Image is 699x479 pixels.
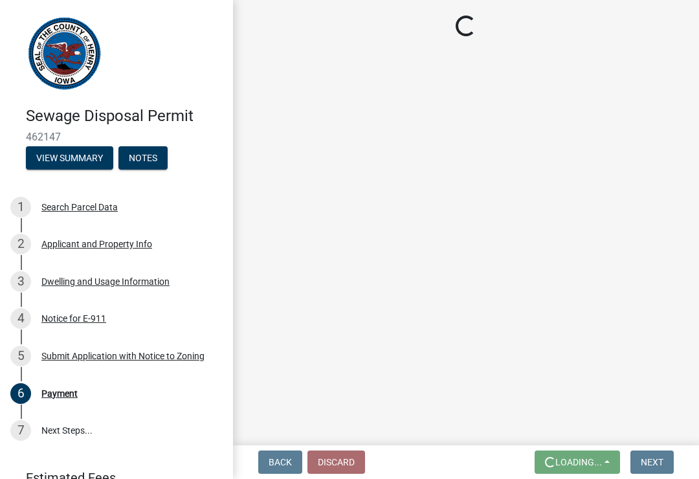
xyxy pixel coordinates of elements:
[41,277,170,286] div: Dwelling and Usage Information
[10,197,31,217] div: 1
[269,457,292,467] span: Back
[535,451,620,474] button: Loading...
[26,131,207,143] span: 462147
[41,203,118,212] div: Search Parcel Data
[10,383,31,404] div: 6
[41,389,78,398] div: Payment
[307,451,365,474] button: Discard
[10,308,31,329] div: 4
[118,146,168,170] button: Notes
[118,153,168,164] wm-modal-confirm: Notes
[258,451,302,474] button: Back
[555,457,602,467] span: Loading...
[10,420,31,441] div: 7
[41,240,152,249] div: Applicant and Property Info
[26,14,103,93] img: Henry County, Iowa
[10,346,31,366] div: 5
[630,451,674,474] button: Next
[26,146,113,170] button: View Summary
[41,314,106,323] div: Notice for E-911
[26,107,223,126] h4: Sewage Disposal Permit
[26,153,113,164] wm-modal-confirm: Summary
[41,351,205,361] div: Submit Application with Notice to Zoning
[10,234,31,254] div: 2
[10,271,31,292] div: 3
[641,457,663,467] span: Next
